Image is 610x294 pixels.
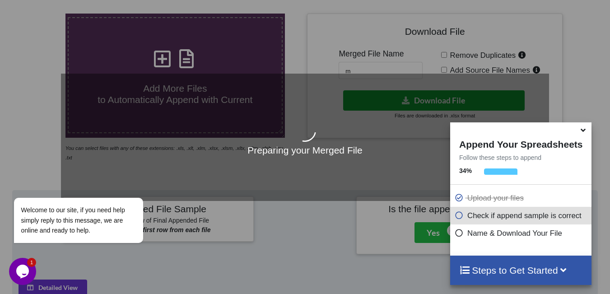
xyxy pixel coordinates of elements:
[455,210,589,221] p: Check if append sample is correct
[455,228,589,239] p: Name & Download Your File
[9,258,38,285] iframe: chat widget
[450,153,591,162] p: Follow these steps to append
[455,192,589,204] p: Upload your files
[459,265,582,276] h4: Steps to Get Started
[459,167,472,174] b: 34 %
[450,136,591,150] h4: Append Your Spreadsheets
[9,116,172,253] iframe: chat widget
[61,145,549,156] h4: Preparing your Merged File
